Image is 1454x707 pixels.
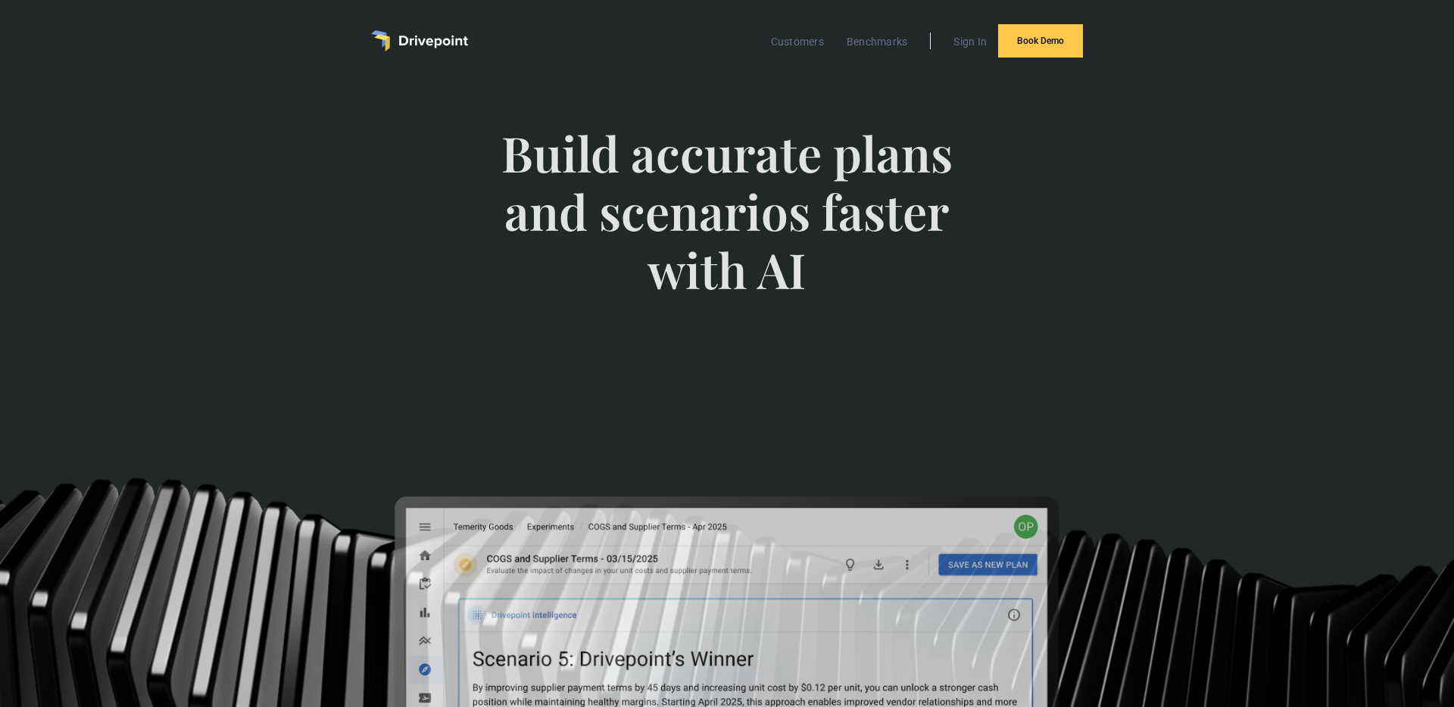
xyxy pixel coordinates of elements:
[839,32,916,51] a: Benchmarks
[476,124,978,329] span: Build accurate plans and scenarios faster with AI
[371,30,468,51] a: home
[763,32,832,51] a: Customers
[998,24,1083,58] a: Book Demo
[946,32,994,51] a: Sign In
